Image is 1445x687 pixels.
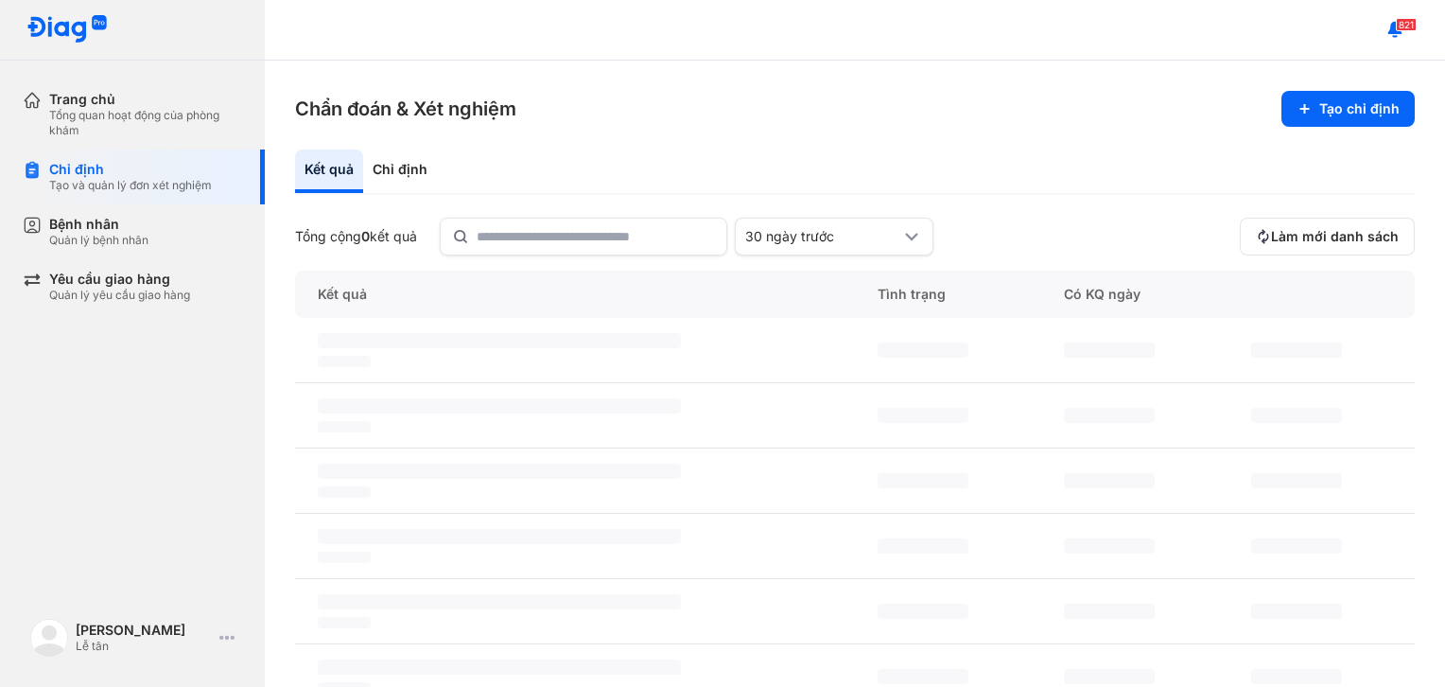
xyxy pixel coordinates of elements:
[295,271,855,318] div: Kết quả
[318,617,371,628] span: ‌
[1064,473,1155,488] span: ‌
[878,473,968,488] span: ‌
[1251,538,1342,554] span: ‌
[318,333,681,348] span: ‌
[1281,91,1415,127] button: Tạo chỉ định
[361,228,370,244] span: 0
[76,622,212,639] div: [PERSON_NAME]
[1396,18,1417,31] span: 821
[855,271,1041,318] div: Tình trạng
[1041,271,1227,318] div: Có KQ ngày
[26,15,108,44] img: logo
[49,91,242,108] div: Trang chủ
[49,161,212,178] div: Chỉ định
[49,178,212,193] div: Tạo và quản lý đơn xét nghiệm
[878,538,968,554] span: ‌
[49,288,190,303] div: Quản lý yêu cầu giao hàng
[318,552,371,563] span: ‌
[1271,228,1399,245] span: Làm mới danh sách
[745,228,900,245] div: 30 ngày trước
[49,216,148,233] div: Bệnh nhân
[878,669,968,684] span: ‌
[295,228,417,245] div: Tổng cộng kết quả
[878,343,968,358] span: ‌
[1064,343,1155,358] span: ‌
[1064,408,1155,423] span: ‌
[878,604,968,619] span: ‌
[318,486,371,498] span: ‌
[1251,473,1342,488] span: ‌
[318,356,371,367] span: ‌
[1251,408,1342,423] span: ‌
[1240,218,1415,255] button: Làm mới danh sách
[1064,604,1155,619] span: ‌
[49,271,190,288] div: Yêu cầu giao hàng
[318,660,681,675] span: ‌
[363,150,437,193] div: Chỉ định
[318,421,371,432] span: ‌
[318,529,681,544] span: ‌
[318,594,681,609] span: ‌
[1251,604,1342,619] span: ‌
[1251,669,1342,684] span: ‌
[1064,669,1155,684] span: ‌
[76,639,212,654] div: Lễ tân
[295,150,363,193] div: Kết quả
[295,96,516,122] h3: Chẩn đoán & Xét nghiệm
[878,408,968,423] span: ‌
[1064,538,1155,554] span: ‌
[318,398,681,414] span: ‌
[49,108,242,138] div: Tổng quan hoạt động của phòng khám
[49,233,148,248] div: Quản lý bệnh nhân
[1251,343,1342,358] span: ‌
[318,464,681,479] span: ‌
[30,619,68,657] img: logo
